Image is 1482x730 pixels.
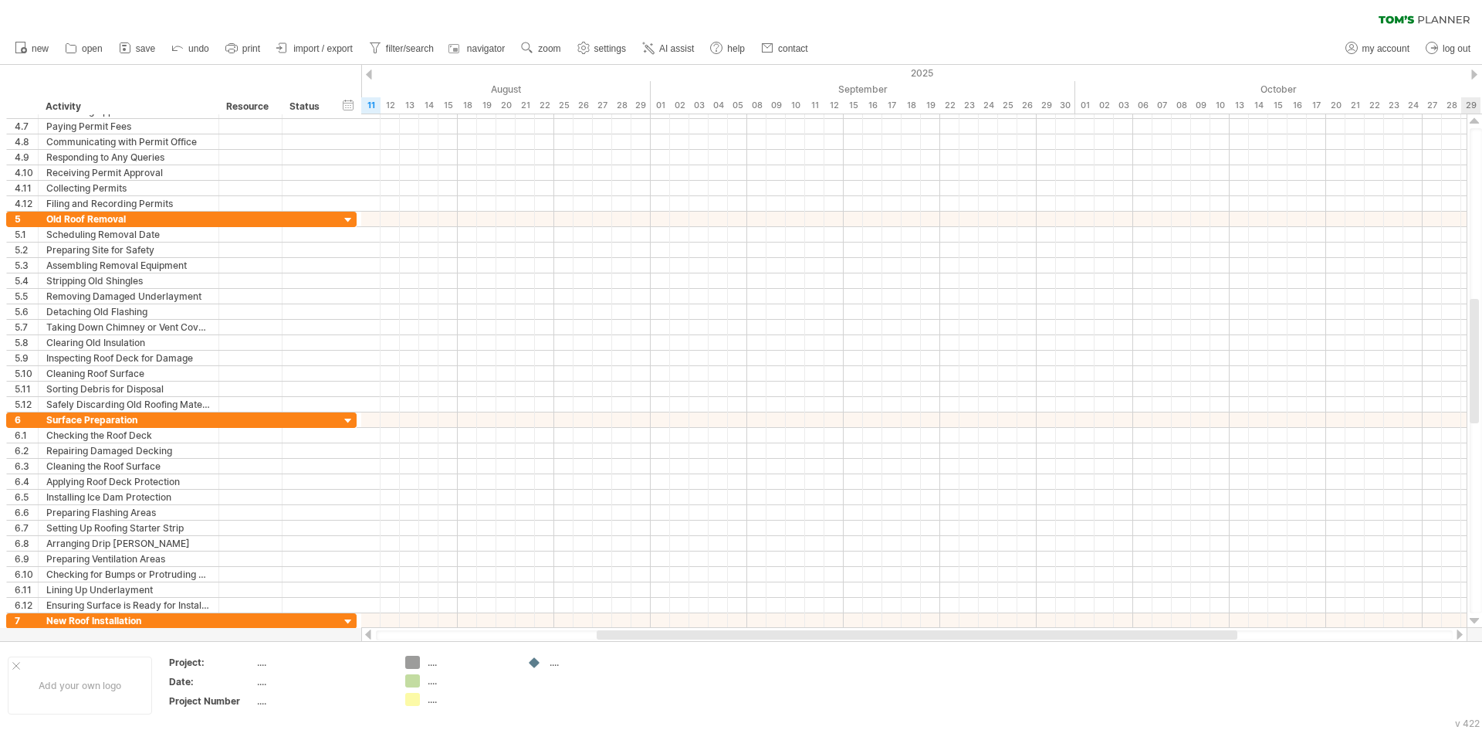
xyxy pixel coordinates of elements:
a: import / export [272,39,357,59]
div: Thursday, 4 September 2025 [709,97,728,114]
div: Wednesday, 8 October 2025 [1172,97,1191,114]
div: Safely Discarding Old Roofing Materials [46,397,211,412]
div: Monday, 6 October 2025 [1133,97,1152,114]
div: Receiving Permit Approval [46,165,211,180]
div: 5.7 [15,320,38,334]
div: 5.11 [15,382,38,396]
div: Cleaning the Roof Surface [46,459,211,474]
div: 6.8 [15,536,38,551]
div: Wednesday, 29 October 2025 [1461,97,1480,114]
div: 5.4 [15,273,38,288]
div: Friday, 17 October 2025 [1307,97,1326,114]
div: .... [257,675,387,688]
div: Thursday, 25 September 2025 [998,97,1017,114]
div: 6.5 [15,490,38,504]
div: 5.9 [15,351,38,365]
a: filter/search [365,39,438,59]
span: contact [778,43,808,54]
div: Paying Permit Fees [46,119,211,134]
div: Wednesday, 20 August 2025 [496,97,516,114]
div: 6.6 [15,505,38,520]
div: Tuesday, 19 August 2025 [477,97,496,114]
div: .... [257,694,387,708]
div: Wednesday, 3 September 2025 [689,97,709,114]
div: Thursday, 14 August 2025 [419,97,438,114]
div: Wednesday, 22 October 2025 [1365,97,1384,114]
div: Preparing Flashing Areas [46,505,211,520]
div: Inspecting Roof Deck for Damage [46,351,211,365]
div: Wednesday, 15 October 2025 [1268,97,1287,114]
div: Monday, 15 September 2025 [844,97,863,114]
div: Tuesday, 23 September 2025 [959,97,979,114]
a: help [706,39,749,59]
div: Project Number [169,694,254,708]
div: 5.12 [15,397,38,412]
div: 4.12 [15,196,38,211]
a: settings [574,39,631,59]
div: Setting Up Roofing Starter Strip [46,521,211,535]
div: August 2025 [245,81,651,97]
div: .... [428,693,512,706]
div: Friday, 22 August 2025 [535,97,554,114]
div: 4.11 [15,181,38,195]
a: open [61,39,107,59]
div: 6.9 [15,552,38,566]
span: undo [188,43,209,54]
div: Tuesday, 30 September 2025 [1056,97,1075,114]
div: Scheduling Removal Date [46,227,211,242]
div: Arranging Drip [PERSON_NAME] [46,536,211,551]
div: Tuesday, 9 September 2025 [766,97,786,114]
div: Monday, 29 September 2025 [1037,97,1056,114]
div: Monday, 18 August 2025 [458,97,477,114]
span: import / export [293,43,353,54]
div: Tuesday, 28 October 2025 [1442,97,1461,114]
a: save [115,39,160,59]
div: Old Roof Removal [46,212,211,226]
div: Detaching Old Flashing [46,304,211,319]
span: settings [594,43,626,54]
div: Friday, 5 September 2025 [728,97,747,114]
div: Checking the Roof Deck [46,428,211,443]
span: log out [1443,43,1470,54]
a: contact [757,39,813,59]
div: 4.8 [15,134,38,149]
div: Wednesday, 10 September 2025 [786,97,805,114]
div: Thursday, 23 October 2025 [1384,97,1403,114]
div: Preparing Site for Safety [46,243,211,257]
div: Monday, 22 September 2025 [940,97,959,114]
div: 5.5 [15,289,38,304]
div: Resource [226,99,273,114]
div: Collecting Permits [46,181,211,195]
div: Friday, 24 October 2025 [1403,97,1423,114]
div: Clearing Old Insulation [46,335,211,350]
div: 5 [15,212,38,226]
div: Status [289,99,323,114]
div: 6.10 [15,567,38,582]
div: Sorting Debris for Disposal [46,382,211,396]
div: Date: [169,675,254,688]
div: .... [428,656,512,669]
div: Friday, 3 October 2025 [1114,97,1133,114]
div: Installing Ice Dam Protection [46,490,211,504]
div: 5.3 [15,258,38,273]
div: 4.7 [15,119,38,134]
div: Tuesday, 7 October 2025 [1152,97,1172,114]
div: Thursday, 2 October 2025 [1095,97,1114,114]
div: Thursday, 28 August 2025 [612,97,631,114]
div: Thursday, 11 September 2025 [805,97,824,114]
div: Tuesday, 2 September 2025 [670,97,689,114]
a: navigator [446,39,509,59]
div: 5.6 [15,304,38,319]
div: 5.1 [15,227,38,242]
div: Monday, 20 October 2025 [1326,97,1345,114]
div: Monday, 27 October 2025 [1423,97,1442,114]
a: zoom [517,39,565,59]
div: Friday, 10 October 2025 [1210,97,1230,114]
div: Friday, 12 September 2025 [824,97,844,114]
div: 5.8 [15,335,38,350]
div: Preparing Ventilation Areas [46,552,211,566]
div: Thursday, 18 September 2025 [902,97,921,114]
div: Applying Roof Deck Protection [46,474,211,489]
div: Friday, 15 August 2025 [438,97,458,114]
div: 6.2 [15,443,38,458]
